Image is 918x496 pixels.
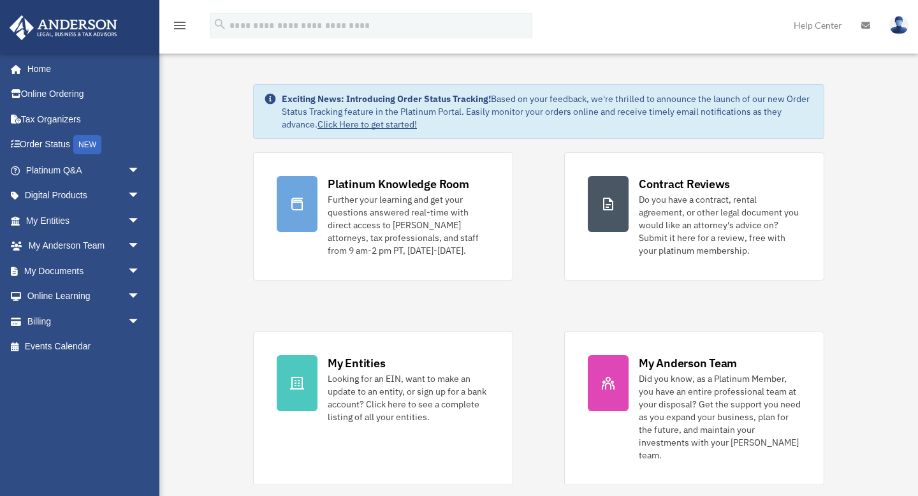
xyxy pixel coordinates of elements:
span: arrow_drop_down [127,183,153,209]
span: arrow_drop_down [127,258,153,284]
div: My Anderson Team [639,355,737,371]
div: Do you have a contract, rental agreement, or other legal document you would like an attorney's ad... [639,193,801,257]
div: My Entities [328,355,385,371]
a: Online Ordering [9,82,159,107]
strong: Exciting News: Introducing Order Status Tracking! [282,93,491,105]
div: Contract Reviews [639,176,730,192]
a: Online Learningarrow_drop_down [9,284,159,309]
a: Billingarrow_drop_down [9,309,159,334]
span: arrow_drop_down [127,157,153,184]
span: arrow_drop_down [127,208,153,234]
a: Platinum Knowledge Room Further your learning and get your questions answered real-time with dire... [253,152,513,281]
div: Further your learning and get your questions answered real-time with direct access to [PERSON_NAM... [328,193,490,257]
a: Events Calendar [9,334,159,360]
span: arrow_drop_down [127,284,153,310]
a: My Documentsarrow_drop_down [9,258,159,284]
a: My Entitiesarrow_drop_down [9,208,159,233]
a: Home [9,56,153,82]
a: Click Here to get started! [317,119,417,130]
div: Based on your feedback, we're thrilled to announce the launch of our new Order Status Tracking fe... [282,92,813,131]
span: arrow_drop_down [127,233,153,259]
span: arrow_drop_down [127,309,153,335]
img: Anderson Advisors Platinum Portal [6,15,121,40]
img: User Pic [889,16,908,34]
a: My Anderson Teamarrow_drop_down [9,233,159,259]
i: search [213,17,227,31]
div: Platinum Knowledge Room [328,176,469,192]
a: Tax Organizers [9,106,159,132]
a: My Entities Looking for an EIN, want to make an update to an entity, or sign up for a bank accoun... [253,332,513,485]
div: NEW [73,135,101,154]
i: menu [172,18,187,33]
div: Looking for an EIN, want to make an update to an entity, or sign up for a bank account? Click her... [328,372,490,423]
a: Platinum Q&Aarrow_drop_down [9,157,159,183]
a: Contract Reviews Do you have a contract, rental agreement, or other legal document you would like... [564,152,824,281]
a: Digital Productsarrow_drop_down [9,183,159,208]
a: menu [172,22,187,33]
a: Order StatusNEW [9,132,159,158]
div: Did you know, as a Platinum Member, you have an entire professional team at your disposal? Get th... [639,372,801,462]
a: My Anderson Team Did you know, as a Platinum Member, you have an entire professional team at your... [564,332,824,485]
